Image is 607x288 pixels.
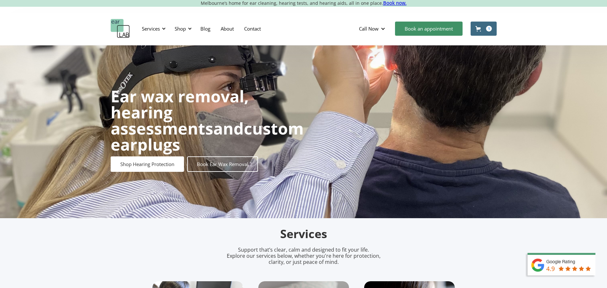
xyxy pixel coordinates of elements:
div: Shop [171,19,194,38]
div: Call Now [359,25,379,32]
h2: Services [152,227,455,242]
div: Shop [175,25,186,32]
a: Open cart containing 1 items [471,22,497,36]
a: Book Ear Wax Removal [187,156,258,172]
a: About [216,19,239,38]
a: Shop Hearing Protection [111,156,184,172]
a: Contact [239,19,266,38]
a: Book an appointment [395,22,463,36]
a: home [111,19,130,38]
strong: custom earplugs [111,117,304,155]
p: Support that’s clear, calm and designed to fit your life. Explore our services below, whether you... [218,247,389,265]
a: Blog [195,19,216,38]
div: Call Now [354,19,392,38]
div: Services [138,19,168,38]
h1: and [111,88,304,153]
div: 1 [486,26,492,32]
div: Services [142,25,160,32]
strong: Ear wax removal, hearing assessments [111,85,249,139]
